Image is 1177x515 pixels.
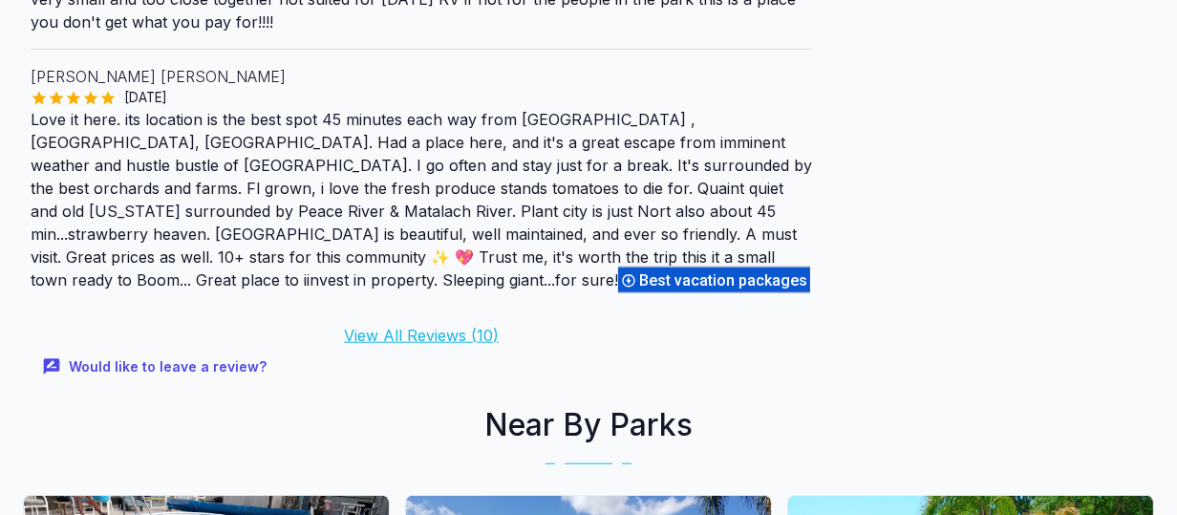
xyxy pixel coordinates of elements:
[618,267,810,293] div: Best vacation packages
[15,402,1162,448] h2: Near By Parks
[31,108,812,293] p: Love it here. its location is the best spot 45 minutes each way from [GEOGRAPHIC_DATA] , [GEOGRAP...
[344,326,499,345] a: View All Reviews (10)
[117,88,175,107] span: [DATE]
[639,271,813,290] span: Best vacation packages
[31,65,812,88] p: [PERSON_NAME] [PERSON_NAME]
[31,347,282,388] button: Would like to leave a review?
